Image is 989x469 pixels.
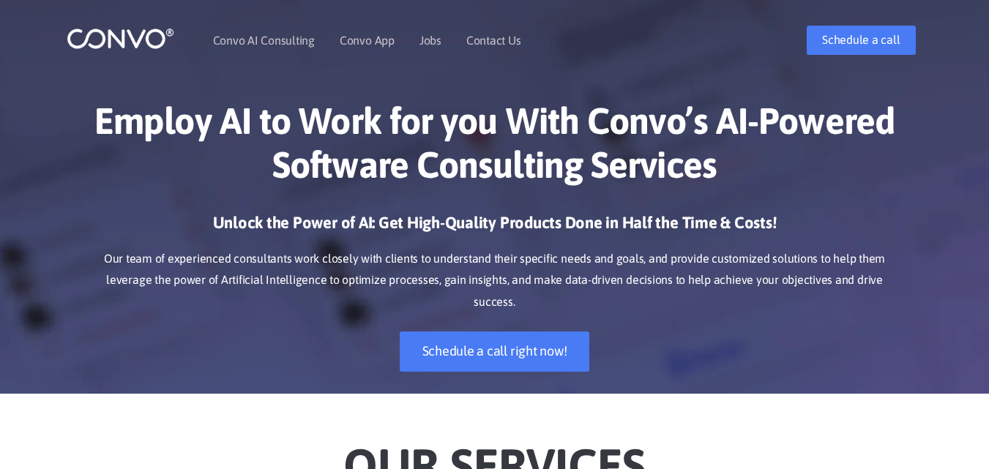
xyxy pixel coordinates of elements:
[213,34,315,46] a: Convo AI Consulting
[89,248,901,314] p: Our team of experienced consultants work closely with clients to understand their specific needs ...
[807,26,915,55] a: Schedule a call
[419,34,441,46] a: Jobs
[67,27,174,50] img: logo_1.png
[89,99,901,198] h1: Employ AI to Work for you With Convo’s AI-Powered Software Consulting Services
[466,34,521,46] a: Contact Us
[340,34,395,46] a: Convo App
[89,212,901,244] h3: Unlock the Power of AI: Get High-Quality Products Done in Half the Time & Costs!
[400,331,590,372] a: Schedule a call right now!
